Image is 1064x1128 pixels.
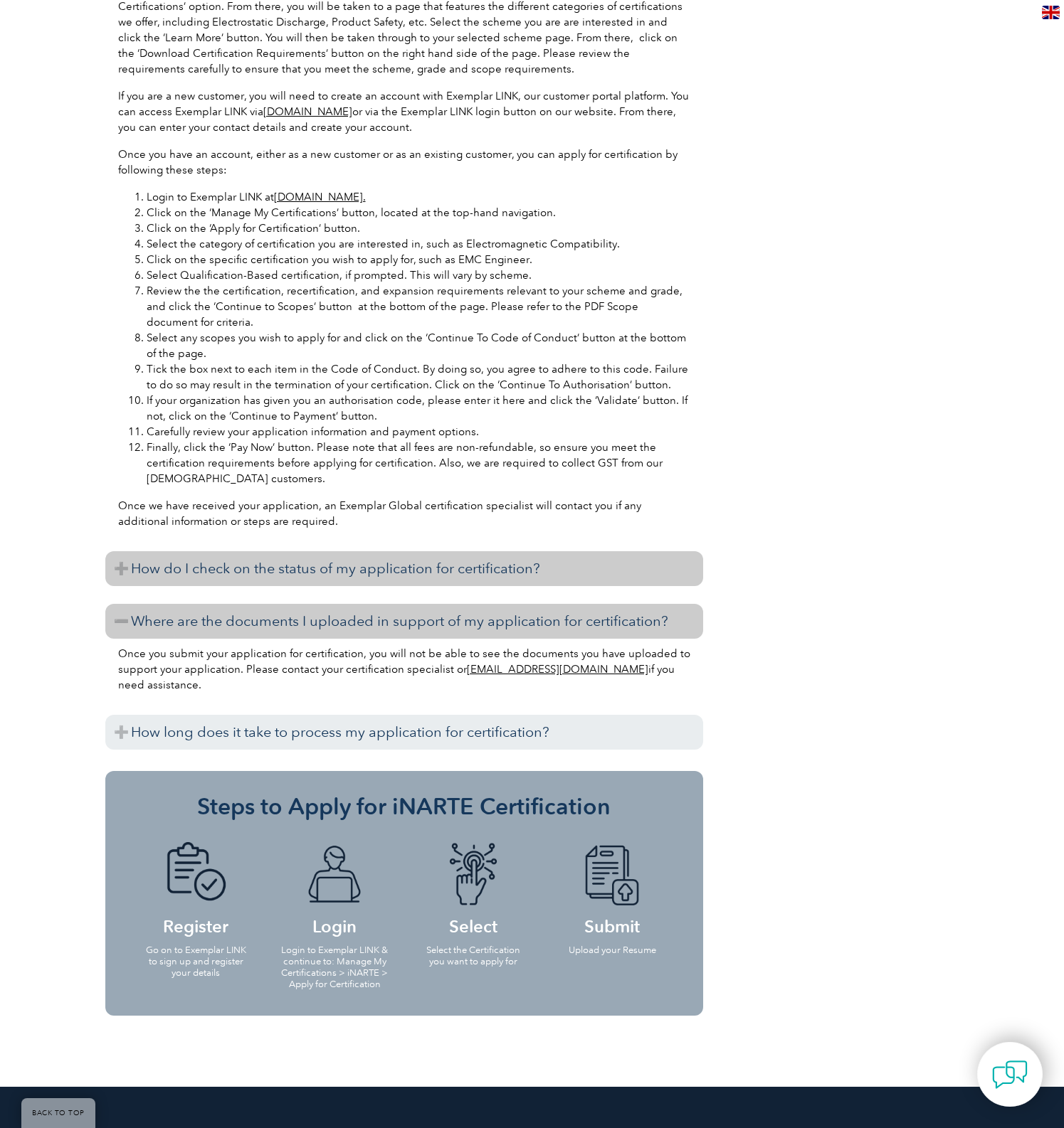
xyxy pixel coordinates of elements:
[118,498,690,529] p: Once we have received your application, an Exemplar Global certification specialist will contact ...
[263,105,352,118] a: [DOMAIN_NAME]
[147,205,690,220] li: Click on the ‘Manage My Certifications’ button, located at the top-hand navigation.
[105,715,703,750] h3: How long does it take to process my application for certification?
[434,842,512,908] img: icon-blue-finger-button.png
[418,842,529,934] h4: Select
[105,604,703,639] h3: Where are the documents I uploaded in support of my application for certification?
[127,792,682,821] h3: Steps to Apply for iNARTE Certification
[147,440,690,486] li: Finally, click the ‘Pay Now’ button. Please note that all fees are non-refundable, so ensure you ...
[1042,6,1060,19] img: en
[557,945,668,956] p: Upload your Resume
[118,88,690,135] p: If you are a new customer, you will need to create an account with Exemplar LINK, our customer po...
[147,252,690,267] li: Click on the specific certification you wish to apply for, such as EMC Engineer.
[418,945,529,967] p: Select the Certification you want to apply for
[295,842,374,908] img: icon-blue-laptop-male.png
[147,189,690,205] li: Login to Exemplar LINK at
[157,842,235,908] img: icon-blue-doc-tick.png
[557,842,668,934] h4: Submit
[147,393,690,424] li: If your organization has given you an authorisation code, please enter it here and click the ‘Val...
[141,945,251,979] p: Go on to Exemplar LINK to sign up and register your details
[147,330,690,361] li: Select any scopes you wish to apply for and click on the ‘Continue To Code of Conduct’ button at ...
[992,1057,1028,1092] img: contact-chat.png
[147,361,690,393] li: Tick the box next to each item in the Code of Conduct. By doing so, you agree to adhere to this c...
[573,842,651,908] img: icon-blue-doc-arrow.png
[147,220,690,236] li: Click on the ‘Apply for Certification’ button.
[147,267,690,283] li: Select Qualification-Based certification, if prompted. This will vary by scheme.
[21,1098,95,1128] a: BACK TO TOP
[105,551,703,586] h3: How do I check on the status of my application for certification?
[141,842,251,934] h4: Register
[118,147,690,178] p: Once you have an account, either as a new customer or as an existing customer, you can apply for ...
[147,283,690,330] li: Review the the certification, recertification, and expansion requirements relevant to your scheme...
[147,236,690,252] li: Select the category of certification you are interested in, such as Electromagnetic Compatibility.
[280,945,390,990] p: Login to Exemplar LINK & continue to: Manage My Certifications > iNARTE > Apply for Certification
[118,646,690,693] p: Once you submit your application for certification, you will not be able to see the documents you...
[280,842,390,934] h4: Login
[274,191,366,203] a: [DOMAIN_NAME].
[467,663,648,676] a: [EMAIL_ADDRESS][DOMAIN_NAME]
[147,424,690,440] li: Carefully review your application information and payment options.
